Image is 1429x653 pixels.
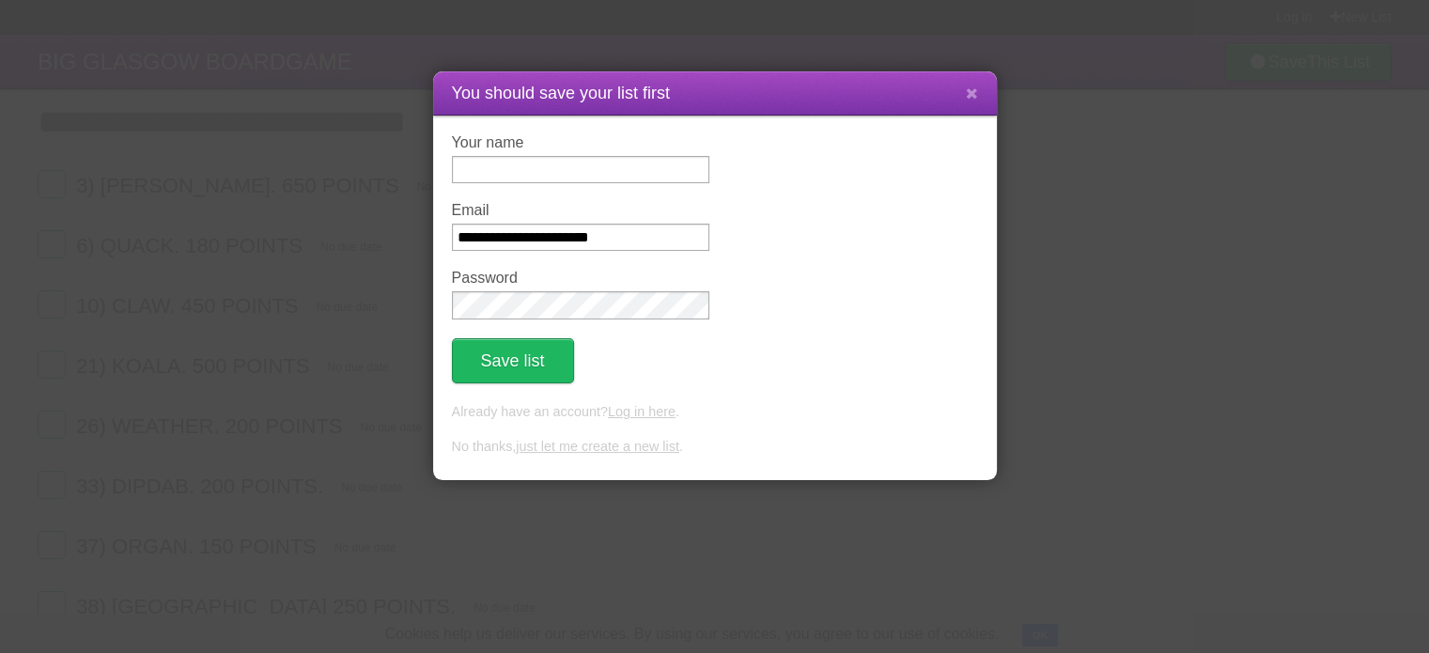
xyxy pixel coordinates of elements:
label: Your name [452,134,709,151]
p: No thanks, . [452,437,978,458]
h1: You should save your list first [452,81,978,106]
a: Log in here [608,404,676,419]
button: Save list [452,338,574,383]
label: Password [452,270,709,287]
label: Email [452,202,709,219]
a: just let me create a new list [516,439,679,454]
p: Already have an account? . [452,402,978,423]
